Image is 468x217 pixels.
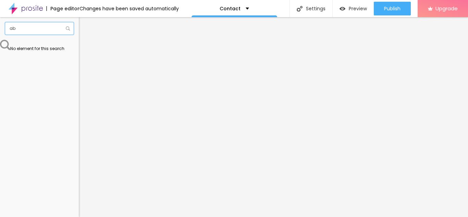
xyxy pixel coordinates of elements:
[384,6,401,11] span: Publish
[5,22,74,35] input: Search element
[79,17,468,217] iframe: Editor
[79,6,179,11] div: Changes have been saved automatically
[220,6,241,11] p: Contact
[66,26,70,31] img: Icone
[333,2,374,15] button: Preview
[340,6,345,12] img: view-1.svg
[46,6,79,11] div: Page editor
[435,5,458,11] span: Upgrade
[349,6,367,11] span: Preview
[297,6,303,12] img: Icone
[374,2,411,15] button: Publish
